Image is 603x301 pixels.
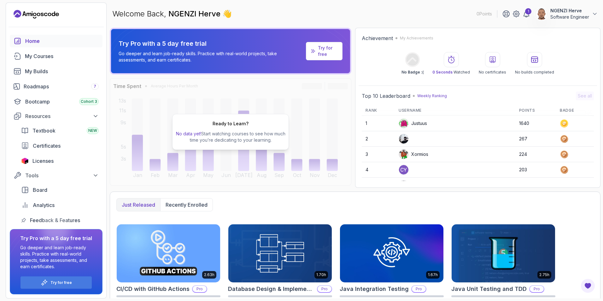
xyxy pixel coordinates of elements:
a: analytics [17,199,102,211]
p: 1.70h [316,272,326,277]
a: roadmaps [10,80,102,93]
div: 1 [525,8,531,15]
span: 0 Seconds [432,70,453,74]
p: No builds completed [515,70,554,75]
th: Points [515,105,556,116]
div: My Courses [25,52,99,60]
td: 195 [515,178,556,193]
div: Tools [25,172,99,179]
span: No data yet! [176,131,201,136]
td: 203 [515,162,556,178]
p: Pro [530,286,544,292]
button: See all [576,91,594,100]
span: Cohort 3 [81,99,97,104]
th: Username [395,105,515,116]
h2: Achievement [362,34,393,42]
button: Open Feedback Button [580,278,595,293]
h2: Top 10 Leaderboard [362,92,410,100]
span: Textbook [32,127,56,134]
td: 267 [515,131,556,147]
img: Java Integration Testing card [340,224,443,282]
img: default monster avatar [399,119,408,128]
img: CI/CD with GitHub Actions card [117,224,220,282]
button: Recently enrolled [160,198,213,211]
img: user profile image [536,8,547,20]
p: Watched [432,70,470,75]
img: default monster avatar [399,180,408,190]
div: Roadmaps [24,83,99,90]
td: 2 [362,131,395,147]
span: Certificates [33,142,61,150]
span: 7 [94,84,96,89]
p: 1.67h [428,272,438,277]
div: jvxdev [399,180,425,190]
img: user profile image [399,165,408,174]
img: Java Unit Testing and TDD card [452,224,555,282]
span: Board [33,186,47,194]
td: 4 [362,162,395,178]
a: certificates [17,139,102,152]
a: textbook [17,124,102,137]
p: 2.63h [204,272,214,277]
div: Justuus [399,118,427,128]
img: jetbrains icon [21,158,29,164]
a: 1 [523,10,530,18]
td: 1640 [515,116,556,131]
p: Software Engineer [550,14,589,20]
p: 0 Points [477,11,492,17]
p: No certificates [479,70,506,75]
p: My Achievements [400,36,433,41]
div: Bootcamp [25,98,99,105]
button: user profile imageNGENZI HerveSoftware Engineer [535,8,598,20]
div: Resources [25,112,99,120]
a: bootcamp [10,95,102,108]
div: Xormios [399,149,428,159]
td: 1 [362,116,395,131]
p: Welcome Back, [112,9,232,19]
span: NEW [88,128,97,133]
img: default monster avatar [399,150,408,159]
a: Landing page [14,9,59,19]
button: Tools [10,170,102,181]
a: builds [10,65,102,78]
div: Home [25,37,99,45]
span: Feedback & Features [30,216,80,224]
a: licenses [17,155,102,167]
span: 👋 [222,9,232,19]
p: Just released [122,201,155,209]
span: Licenses [32,157,54,165]
p: Go deeper and learn job-ready skills. Practice with real-world projects, take assessments, and ea... [20,245,92,270]
h2: Ready to Learn? [213,121,249,127]
h2: Database Design & Implementation [228,285,314,293]
button: Try for free [20,276,92,289]
th: Rank [362,105,395,116]
p: NGENZI Herve [550,8,589,14]
a: Try for free [318,45,337,57]
p: Weekly Ranking [417,93,447,98]
a: courses [10,50,102,62]
td: 224 [515,147,556,162]
a: feedback [17,214,102,227]
p: Recently enrolled [166,201,208,209]
p: Pro [193,286,207,292]
button: Just released [117,198,160,211]
a: Try for free [306,42,342,60]
button: Resources [10,110,102,122]
a: Try for free [50,280,72,285]
td: 3 [362,147,395,162]
h2: CI/CD with GitHub Actions [116,285,190,293]
p: Try Pro with a 5 day free trial [119,39,303,48]
h2: Java Integration Testing [340,285,409,293]
a: board [17,184,102,196]
a: home [10,35,102,47]
div: My Builds [25,68,99,75]
p: Start watching courses to see how much time you’re dedicating to your learning. [175,131,286,143]
span: Analytics [33,201,55,209]
h2: Java Unit Testing and TDD [451,285,527,293]
p: Pro [412,286,426,292]
p: Go deeper and learn job-ready skills. Practice with real-world projects, take assessments, and ea... [119,50,303,63]
td: 5 [362,178,395,193]
img: user profile image [399,134,408,144]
